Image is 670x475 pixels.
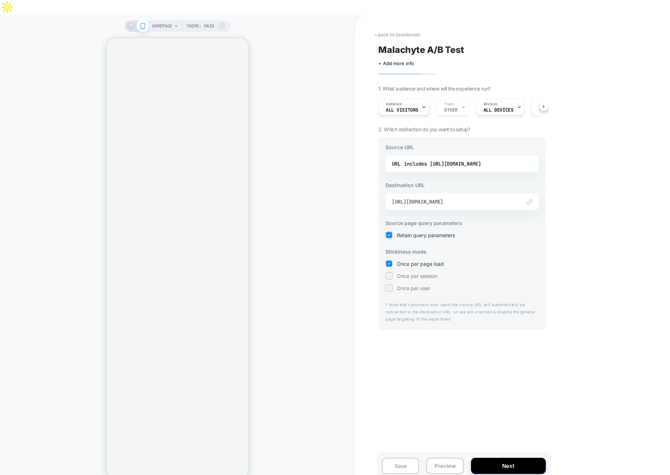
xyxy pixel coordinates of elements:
[385,302,539,323] p: * Note that customers who reach the source URL will automatically be redirected to the destinatio...
[382,458,419,474] button: Save
[397,261,444,267] span: Once per page load
[397,273,437,279] span: Once per session
[378,85,490,92] span: 1. What audience and where will the experience run?
[371,29,424,41] button: < back to dashboard
[385,249,539,255] h3: Stickiness mode
[385,220,539,226] h3: Source page query parameters
[539,102,553,107] span: Trigger
[378,44,464,55] span: Malachyte A/B Test
[404,158,481,169] div: includes [URL][DOMAIN_NAME]
[539,108,563,113] span: Page Load
[527,199,532,205] img: edit
[152,20,172,32] span: HOMEPAGE
[397,285,430,291] span: Once per user
[385,144,539,150] h3: Source URL
[471,458,546,474] button: Next
[385,182,539,188] h3: Destination URL
[484,108,513,113] span: ALL DEVICES
[484,102,497,107] span: Devices
[386,108,418,113] span: All Visitors
[386,102,402,107] span: Audience
[392,158,532,169] div: URL
[378,60,414,66] span: + Add more info
[186,20,214,32] span: Theme: MAIN
[392,199,514,205] span: [URL][DOMAIN_NAME]
[426,458,463,474] button: Preview
[397,232,455,238] span: Retain query parameters
[378,126,470,132] span: 2. Which redirection do you want to setup?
